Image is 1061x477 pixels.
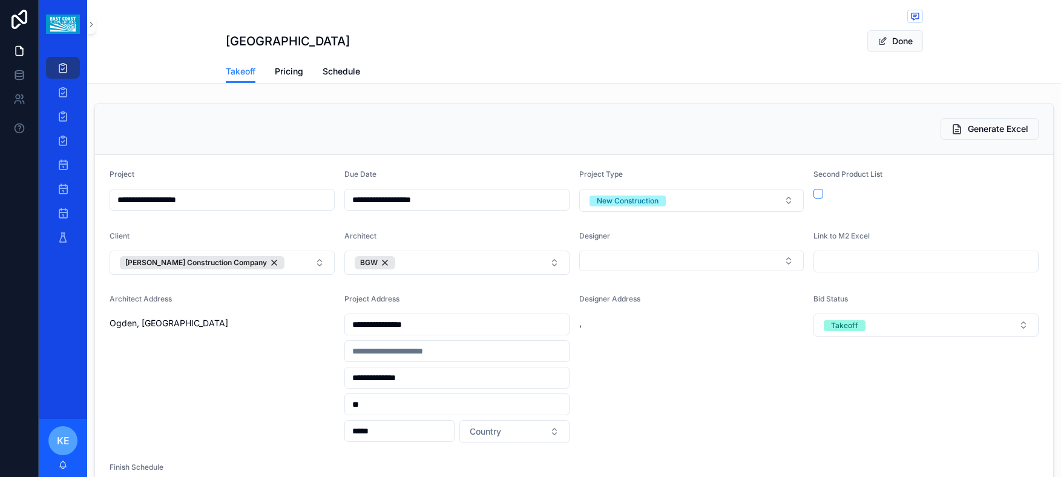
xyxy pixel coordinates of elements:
a: Takeoff [226,61,255,84]
button: Select Button [579,189,804,212]
span: Due Date [344,169,376,179]
span: Designer [579,231,610,240]
span: Takeoff [226,65,255,77]
button: Select Button [344,251,570,275]
img: App logo [46,15,79,34]
span: Client [110,231,130,240]
button: Select Button [110,251,335,275]
span: Project [110,169,134,179]
span: Link to M2 Excel [813,231,870,240]
span: Bid Status [813,294,848,303]
button: Generate Excel [941,118,1039,140]
button: Select Button [813,314,1039,337]
span: Country [470,426,501,438]
div: New Construction [597,196,659,206]
span: Finish Schedule [110,462,163,472]
button: Unselect 1304 [355,256,395,269]
span: , [579,317,804,329]
span: BGW [360,258,378,268]
button: Done [867,30,923,52]
a: Schedule [323,61,360,85]
span: Designer Address [579,294,640,303]
span: Pricing [275,65,303,77]
span: Schedule [323,65,360,77]
span: [PERSON_NAME] Construction Company [125,258,267,268]
button: Select Button [579,251,804,271]
span: Architect [344,231,376,240]
span: Generate Excel [968,123,1028,135]
button: Select Button [459,420,570,443]
span: Project Type [579,169,623,179]
div: Takeoff [831,320,858,331]
span: Architect Address [110,294,172,303]
h1: [GEOGRAPHIC_DATA] [226,33,350,50]
a: Pricing [275,61,303,85]
span: Project Address [344,294,399,303]
span: Ogden, [GEOGRAPHIC_DATA] [110,317,335,329]
span: Second Product List [813,169,882,179]
div: scrollable content [39,48,87,264]
button: Unselect 657 [120,256,284,269]
span: KE [57,433,70,448]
